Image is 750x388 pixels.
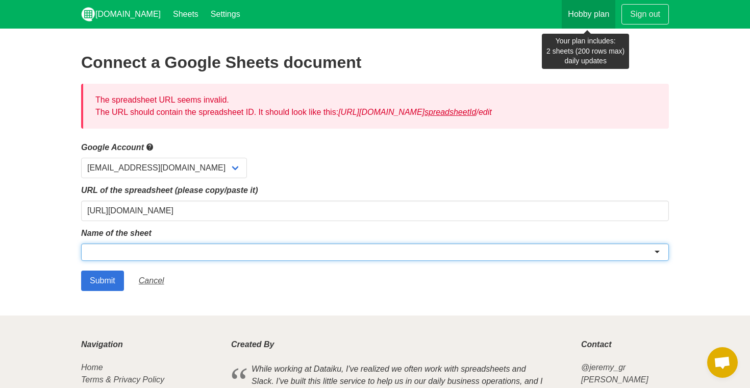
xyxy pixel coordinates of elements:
[81,340,219,349] p: Navigation
[81,363,103,372] a: Home
[338,108,492,116] i: [URL][DOMAIN_NAME] /edit
[424,108,476,116] u: spreadsheetId
[81,201,669,221] input: Should start with https://docs.google.com/spreadsheets/d/
[81,271,124,291] input: Submit
[81,227,669,239] label: Name of the sheet
[130,271,173,291] a: Cancel
[81,7,95,21] img: logo_v2_white.png
[707,347,738,378] div: Open chat
[581,363,626,372] a: @jeremy_gr
[231,340,569,349] p: Created By
[81,141,669,154] label: Google Account
[81,53,669,71] h2: Connect a Google Sheets document
[621,4,669,25] a: Sign out
[81,375,164,384] a: Terms & Privacy Policy
[81,184,669,197] label: URL of the spreadsheet (please copy/paste it)
[81,84,669,129] div: The spreadsheet URL seems invalid. The URL should contain the spreadsheet ID. It should look like...
[581,340,669,349] p: Contact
